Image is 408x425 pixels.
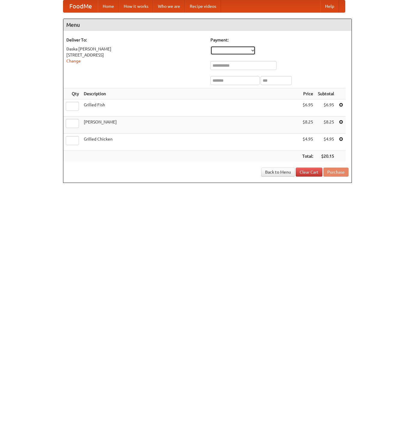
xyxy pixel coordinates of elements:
td: Grilled Chicken [81,134,300,151]
td: $6.95 [316,99,337,117]
a: FoodMe [63,0,98,12]
td: $4.95 [316,134,337,151]
th: Total: [300,151,316,162]
td: $8.25 [316,117,337,134]
th: $20.15 [316,151,337,162]
a: Help [320,0,339,12]
a: Change [66,59,81,63]
th: Qty [63,88,81,99]
a: How it works [119,0,153,12]
a: Back to Menu [261,168,295,177]
button: Purchase [323,168,349,177]
a: Home [98,0,119,12]
td: [PERSON_NAME] [81,117,300,134]
div: [STREET_ADDRESS] [66,52,204,58]
h4: Menu [63,19,352,31]
td: $6.95 [300,99,316,117]
td: $4.95 [300,134,316,151]
h5: Payment: [210,37,349,43]
th: Subtotal [316,88,337,99]
td: Grilled Fish [81,99,300,117]
a: Clear Cart [296,168,322,177]
th: Price [300,88,316,99]
a: Who we are [153,0,185,12]
a: Recipe videos [185,0,221,12]
h5: Deliver To: [66,37,204,43]
td: $8.25 [300,117,316,134]
th: Description [81,88,300,99]
div: Daska [PERSON_NAME] [66,46,204,52]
